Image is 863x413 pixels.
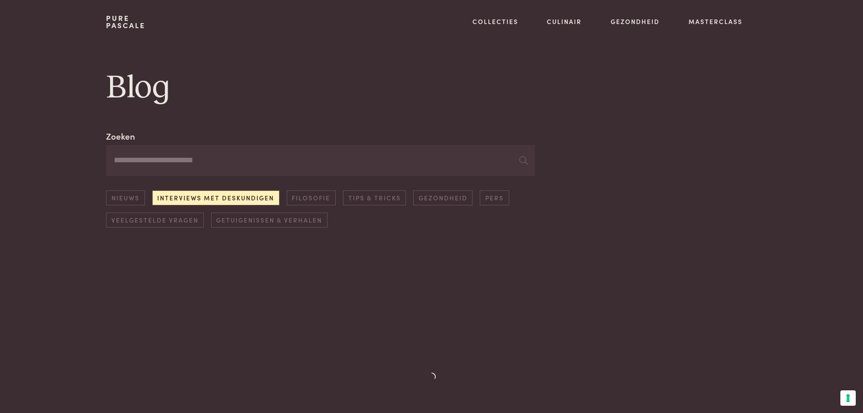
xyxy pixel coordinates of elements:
a: Gezondheid [611,17,660,26]
a: Veelgestelde vragen [106,213,203,228]
a: Culinair [547,17,582,26]
a: Pers [480,190,509,205]
button: Uw voorkeuren voor toestemming voor trackingtechnologieën [840,390,856,406]
a: Nieuws [106,190,145,205]
a: Filosofie [287,190,336,205]
a: Tips & Tricks [343,190,406,205]
a: Gezondheid [413,190,472,205]
a: Getuigenissen & Verhalen [211,213,328,228]
a: Collecties [472,17,518,26]
a: Masterclass [689,17,742,26]
label: Zoeken [106,130,135,143]
a: Interviews met deskundigen [152,190,280,205]
a: PurePascale [106,15,145,29]
h1: Blog [106,68,757,108]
